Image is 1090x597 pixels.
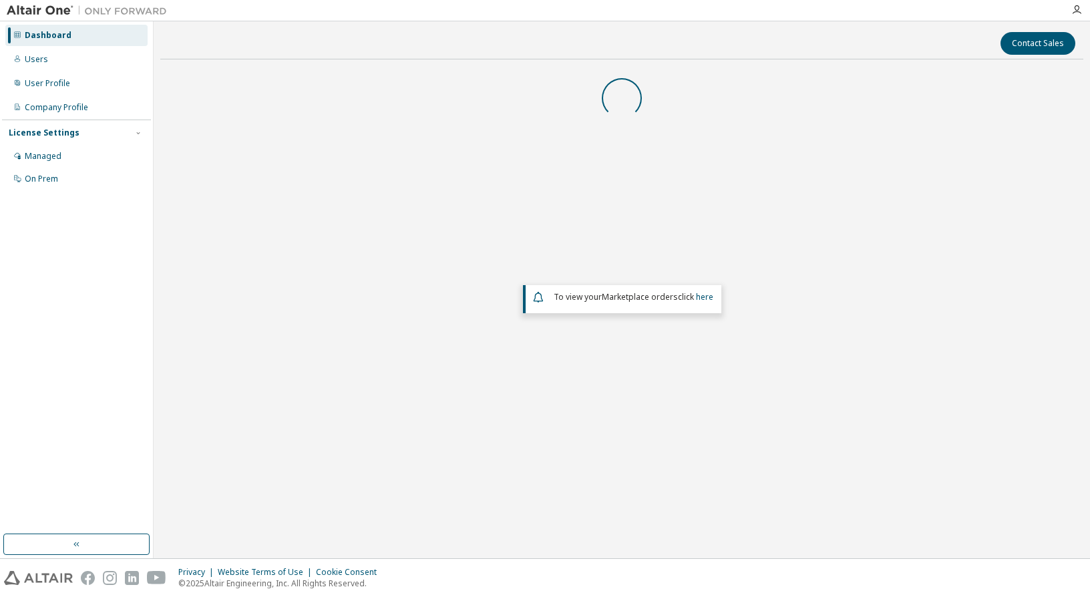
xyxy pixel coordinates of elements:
[554,291,713,303] span: To view your click
[4,571,73,585] img: altair_logo.svg
[178,567,218,578] div: Privacy
[218,567,316,578] div: Website Terms of Use
[25,30,71,41] div: Dashboard
[696,291,713,303] a: here
[25,151,61,162] div: Managed
[7,4,174,17] img: Altair One
[25,102,88,113] div: Company Profile
[9,128,79,138] div: License Settings
[316,567,385,578] div: Cookie Consent
[1001,32,1075,55] button: Contact Sales
[103,571,117,585] img: instagram.svg
[25,78,70,89] div: User Profile
[25,54,48,65] div: Users
[125,571,139,585] img: linkedin.svg
[147,571,166,585] img: youtube.svg
[178,578,385,589] p: © 2025 Altair Engineering, Inc. All Rights Reserved.
[602,291,678,303] em: Marketplace orders
[25,174,58,184] div: On Prem
[81,571,95,585] img: facebook.svg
